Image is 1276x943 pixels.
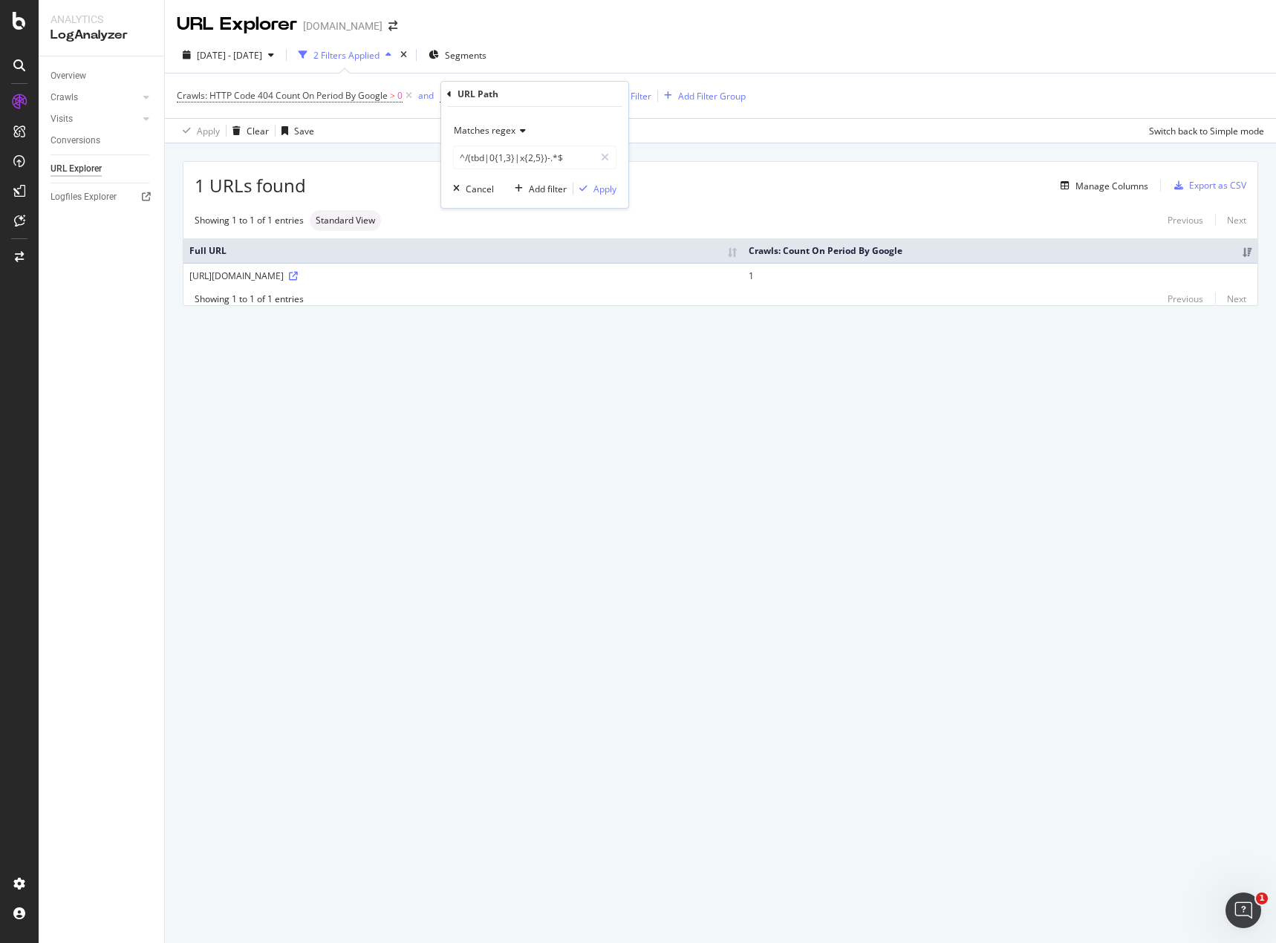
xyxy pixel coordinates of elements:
[593,183,616,195] div: Apply
[1143,119,1264,143] button: Switch back to Simple mode
[51,111,139,127] a: Visits
[51,111,73,127] div: Visits
[397,85,403,106] span: 0
[445,49,486,62] span: Segments
[51,68,154,84] a: Overview
[418,88,434,102] button: and
[197,125,220,137] div: Apply
[177,89,388,102] span: Crawls: HTTP Code 404 Count On Period By Google
[1189,179,1246,192] div: Export as CSV
[466,183,494,195] div: Cancel
[390,89,395,102] span: >
[247,125,269,137] div: Clear
[447,181,494,196] button: Cancel
[509,181,567,196] button: Add filter
[1075,180,1148,192] div: Manage Columns
[177,119,220,143] button: Apply
[195,173,306,198] span: 1 URLs found
[1149,125,1264,137] div: Switch back to Simple mode
[303,19,383,33] div: [DOMAIN_NAME]
[294,125,314,137] div: Save
[51,133,154,149] a: Conversions
[397,48,410,62] div: times
[177,12,297,37] div: URL Explorer
[1168,174,1246,198] button: Export as CSV
[316,216,375,225] span: Standard View
[573,181,616,196] button: Apply
[743,238,1257,263] th: Crawls: Count On Period By Google: activate to sort column ascending
[388,21,397,31] div: arrow-right-arrow-left
[189,270,737,282] div: [URL][DOMAIN_NAME]
[276,119,314,143] button: Save
[227,119,269,143] button: Clear
[658,87,746,105] button: Add Filter Group
[1055,177,1148,195] button: Manage Columns
[293,43,397,67] button: 2 Filters Applied
[51,68,86,84] div: Overview
[454,124,515,137] span: Matches regex
[310,210,381,231] div: neutral label
[51,90,78,105] div: Crawls
[51,90,139,105] a: Crawls
[51,12,152,27] div: Analytics
[51,161,154,177] a: URL Explorer
[197,49,262,62] span: [DATE] - [DATE]
[743,263,1257,288] td: 1
[177,43,280,67] button: [DATE] - [DATE]
[458,88,498,100] div: URL Path
[678,90,746,102] div: Add Filter Group
[1256,893,1268,904] span: 1
[440,89,477,102] span: URL Path
[195,293,304,305] div: Showing 1 to 1 of 1 entries
[183,238,743,263] th: Full URL: activate to sort column ascending
[529,183,567,195] div: Add filter
[423,43,492,67] button: Segments
[51,189,117,205] div: Logfiles Explorer
[313,49,380,62] div: 2 Filters Applied
[195,214,304,226] div: Showing 1 to 1 of 1 entries
[51,133,100,149] div: Conversions
[418,89,434,102] div: and
[612,90,651,102] div: Add Filter
[51,189,154,205] a: Logfiles Explorer
[51,27,152,44] div: LogAnalyzer
[51,161,102,177] div: URL Explorer
[1225,893,1261,928] iframe: Intercom live chat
